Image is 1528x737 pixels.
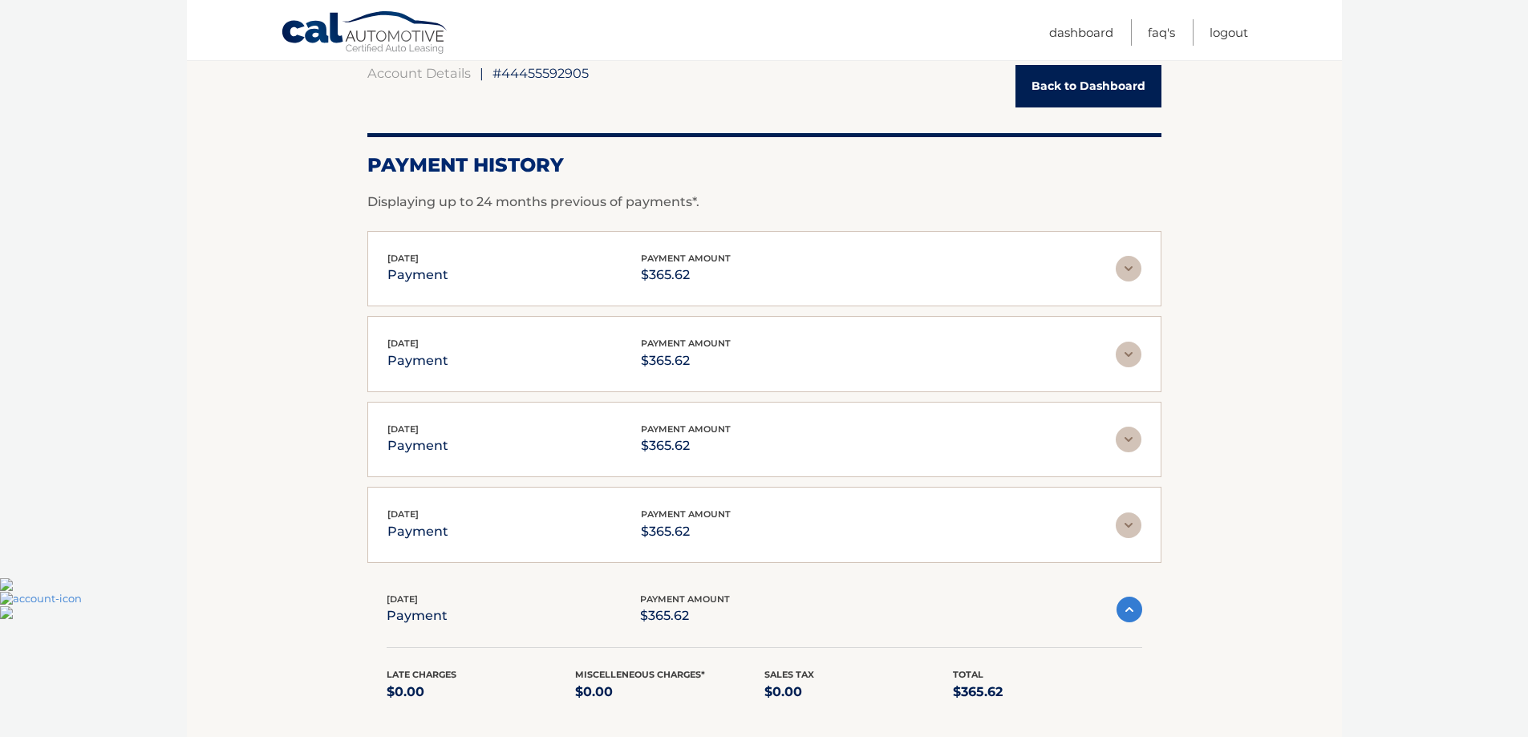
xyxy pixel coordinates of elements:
[641,520,731,543] p: $365.62
[1116,256,1141,281] img: accordion-rest.svg
[387,593,418,605] span: [DATE]
[387,264,448,286] p: payment
[387,435,448,457] p: payment
[640,593,730,605] span: payment amount
[367,65,471,81] a: Account Details
[641,253,731,264] span: payment amount
[480,65,484,81] span: |
[641,423,731,435] span: payment amount
[641,435,731,457] p: $365.62
[367,192,1161,212] p: Displaying up to 24 months previous of payments*.
[953,669,983,680] span: Total
[387,605,448,627] p: payment
[387,681,576,703] p: $0.00
[1116,342,1141,367] img: accordion-rest.svg
[641,264,731,286] p: $365.62
[1116,427,1141,452] img: accordion-rest.svg
[575,681,764,703] p: $0.00
[367,153,1161,177] h2: Payment History
[387,253,419,264] span: [DATE]
[641,338,731,349] span: payment amount
[764,681,954,703] p: $0.00
[1117,597,1142,622] img: accordion-active.svg
[492,65,589,81] span: #44455592905
[641,350,731,372] p: $365.62
[281,10,449,57] a: Cal Automotive
[1049,19,1113,46] a: Dashboard
[575,669,705,680] span: Miscelleneous Charges*
[1015,65,1161,107] a: Back to Dashboard
[1148,19,1175,46] a: FAQ's
[641,508,731,520] span: payment amount
[953,681,1142,703] p: $365.62
[1116,512,1141,538] img: accordion-rest.svg
[387,669,456,680] span: Late Charges
[387,508,419,520] span: [DATE]
[387,338,419,349] span: [DATE]
[764,669,814,680] span: Sales Tax
[387,350,448,372] p: payment
[640,605,730,627] p: $365.62
[1210,19,1248,46] a: Logout
[387,520,448,543] p: payment
[387,423,419,435] span: [DATE]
